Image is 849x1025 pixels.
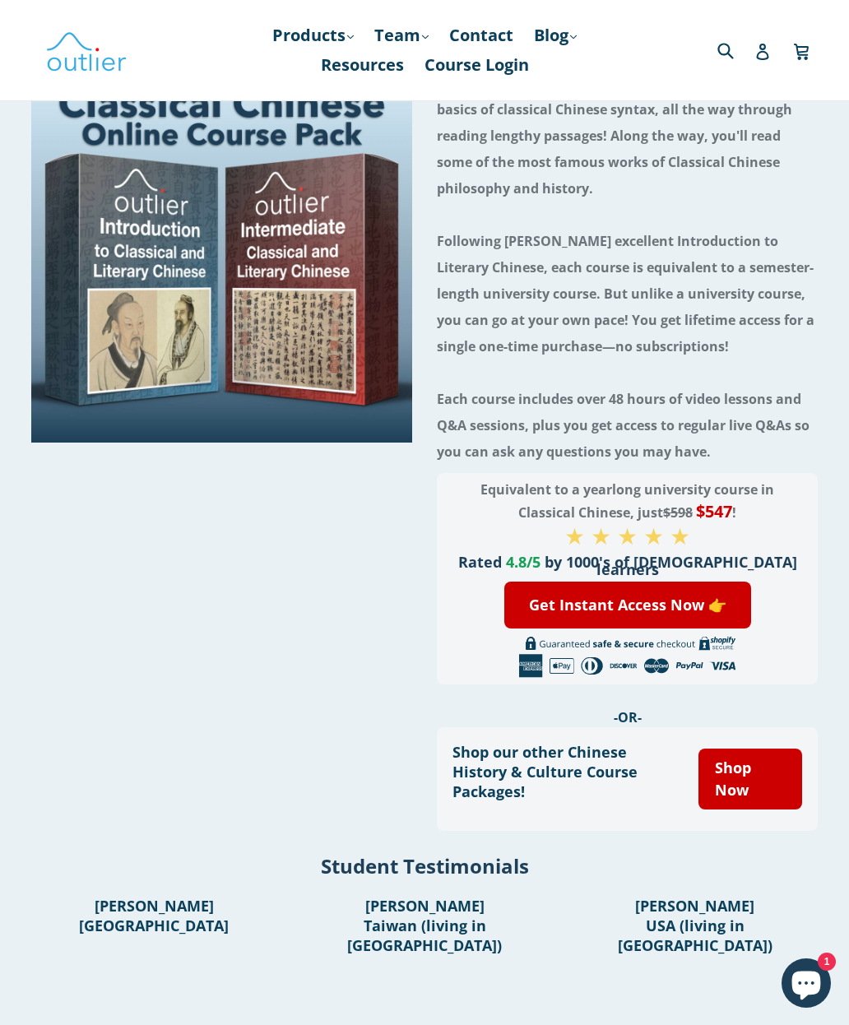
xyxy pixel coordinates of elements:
[45,26,128,74] img: Outlier Linguistics
[526,21,585,50] a: Blog
[452,742,674,801] h3: Shop our other Chinese History & Culture Course Packages!
[416,50,537,80] a: Course Login
[366,21,437,50] a: Team
[777,958,836,1012] inbox-online-store-chat: Shopify online store chat
[504,582,751,628] a: Get Instant Access Now 👉
[614,708,642,726] span: -OR-
[437,70,818,465] h4: Over the course of 32 lessons, we'll take you from the basics of classical Chinese syntax, all th...
[663,503,693,522] s: $598
[696,500,732,522] span: $547
[264,21,362,50] a: Products
[480,480,774,522] span: Equivalent to a yearlong university course in Classical Chinese, just !
[506,552,540,572] span: 4.8/5
[713,33,759,67] input: Search
[564,520,690,551] span: ★ ★ ★ ★ ★
[441,21,522,50] a: Contact
[545,552,797,579] span: by 1000's of [DEMOGRAPHIC_DATA] learners
[332,896,518,955] h1: [PERSON_NAME] Taiwan (living in [GEOGRAPHIC_DATA])
[698,749,803,809] a: Shop Now
[458,552,502,572] span: Rated
[313,50,412,80] a: Resources
[31,852,818,879] h2: Student Testimonials
[61,896,248,935] h1: [PERSON_NAME] [GEOGRAPHIC_DATA]
[601,896,788,955] h1: [PERSON_NAME] USA (living in [GEOGRAPHIC_DATA])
